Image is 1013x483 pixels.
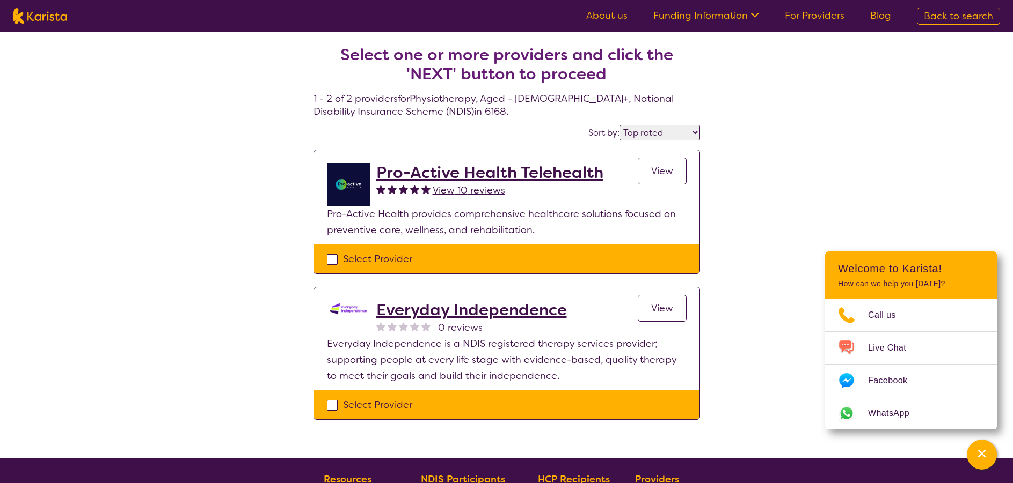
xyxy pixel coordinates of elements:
p: Pro-Active Health provides comprehensive healthcare solutions focused on preventive care, wellnes... [327,206,687,238]
img: Karista logo [13,8,67,24]
img: fullstar [388,184,397,194]
div: Channel Menu [825,251,997,429]
p: How can we help you [DATE]? [838,279,984,288]
h2: Welcome to Karista! [838,262,984,275]
a: Pro-Active Health Telehealth [376,163,603,182]
img: nonereviewstar [388,322,397,331]
p: Everyday Independence is a NDIS registered therapy services provider; supporting people at every ... [327,336,687,384]
span: View [651,302,673,315]
img: nonereviewstar [410,322,419,331]
h2: Select one or more providers and click the 'NEXT' button to proceed [326,45,687,84]
img: fullstar [376,184,385,194]
img: kdssqoqrr0tfqzmv8ac0.png [327,300,370,317]
span: View [651,165,673,177]
a: View [638,295,687,322]
span: View 10 reviews [433,184,505,197]
h4: 1 - 2 of 2 providers for Physiotherapy , Aged - [DEMOGRAPHIC_DATA]+ , National Disability Insuran... [314,19,700,118]
a: View [638,158,687,184]
img: nonereviewstar [399,322,408,331]
a: View 10 reviews [433,182,505,198]
img: fullstar [399,184,408,194]
img: nonereviewstar [421,322,431,331]
span: Facebook [868,373,920,389]
a: About us [586,9,628,22]
img: fullstar [410,184,419,194]
ul: Choose channel [825,299,997,429]
a: Web link opens in a new tab. [825,397,997,429]
label: Sort by: [588,127,620,138]
a: Back to search [917,8,1000,25]
img: fullstar [421,184,431,194]
img: nonereviewstar [376,322,385,331]
span: Back to search [924,10,993,23]
a: Blog [870,9,891,22]
span: 0 reviews [438,319,483,336]
span: WhatsApp [868,405,922,421]
a: For Providers [785,9,844,22]
span: Call us [868,307,909,323]
button: Channel Menu [967,440,997,470]
span: Live Chat [868,340,919,356]
a: Everyday Independence [376,300,567,319]
img: ymlb0re46ukcwlkv50cv.png [327,163,370,206]
a: Funding Information [653,9,759,22]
